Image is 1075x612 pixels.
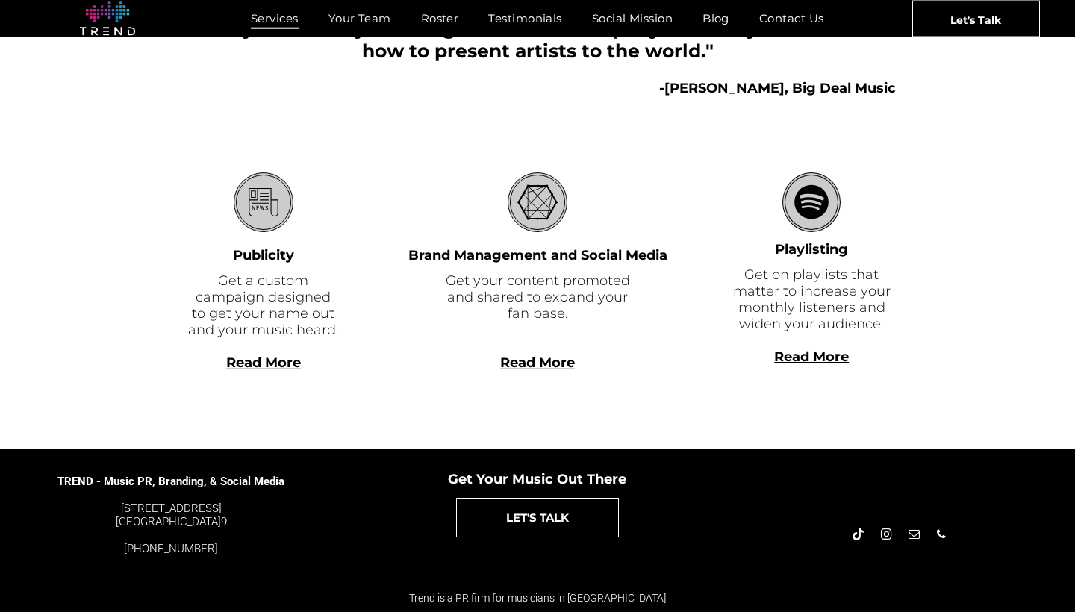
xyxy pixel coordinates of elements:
[806,439,1075,612] div: Widget de chat
[57,502,285,528] div: 9
[406,7,474,29] a: Roster
[456,498,619,537] a: LET'S TALK
[659,80,896,96] b: -[PERSON_NAME], Big Deal Music
[116,502,222,528] a: [STREET_ADDRESS][GEOGRAPHIC_DATA]
[314,7,406,29] a: Your Team
[727,365,896,381] div: Read More
[500,355,575,371] a: Read More
[409,592,666,604] span: Trend is a PR firm for musicians in [GEOGRAPHIC_DATA]
[688,7,744,29] a: Blog
[57,475,284,488] span: TREND - Music PR, Branding, & Social Media
[116,502,222,528] font: [STREET_ADDRESS] [GEOGRAPHIC_DATA]
[188,272,339,338] font: Get a custom campaign designed to get your name out and your music heard.
[236,7,314,29] a: Services
[733,266,891,332] font: Get on playlists that matter to increase your monthly listeners and widen your audience.
[506,499,569,537] span: LET'S TALK
[473,7,576,29] a: Testimonials
[577,7,688,29] a: Social Mission
[408,247,667,263] font: Brand Management and Social Media
[226,355,301,371] a: Read More
[744,7,839,29] a: Contact Us
[448,471,626,487] span: Get Your Music Out There
[774,349,849,365] a: Read More
[806,439,1075,612] iframe: Chat Widget
[446,272,630,322] font: Get your content promoted and shared to expand your fan base.
[80,1,135,36] img: logo
[950,1,1001,38] span: Let's Talk
[124,542,218,555] a: [PHONE_NUMBER]
[775,241,848,257] font: Playlisting
[233,247,294,263] font: Publicity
